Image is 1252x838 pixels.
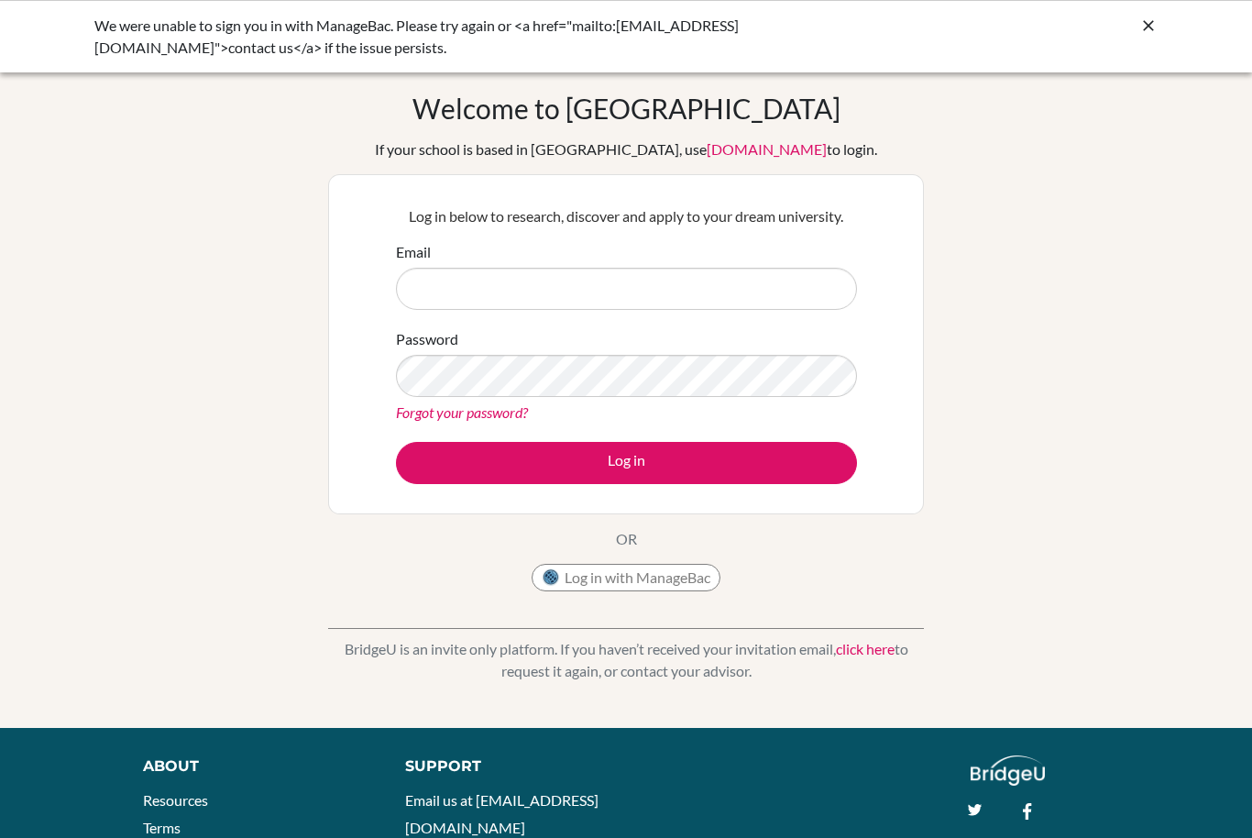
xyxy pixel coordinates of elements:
div: We were unable to sign you in with ManageBac. Please try again or <a href="mailto:[EMAIL_ADDRESS]... [94,15,883,59]
a: [DOMAIN_NAME] [707,140,827,158]
div: Support [405,755,608,777]
a: Email us at [EMAIL_ADDRESS][DOMAIN_NAME] [405,791,599,836]
h1: Welcome to [GEOGRAPHIC_DATA] [412,92,840,125]
div: If your school is based in [GEOGRAPHIC_DATA], use to login. [375,138,877,160]
div: About [143,755,364,777]
a: click here [836,640,895,657]
p: OR [616,528,637,550]
p: BridgeU is an invite only platform. If you haven’t received your invitation email, to request it ... [328,638,924,682]
label: Email [396,241,431,263]
p: Log in below to research, discover and apply to your dream university. [396,205,857,227]
a: Resources [143,791,208,809]
a: Forgot your password? [396,403,528,421]
button: Log in [396,442,857,484]
button: Log in with ManageBac [532,564,720,591]
img: logo_white@2x-f4f0deed5e89b7ecb1c2cc34c3e3d731f90f0f143d5ea2071677605dd97b5244.png [971,755,1045,786]
a: Terms [143,819,181,836]
label: Password [396,328,458,350]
